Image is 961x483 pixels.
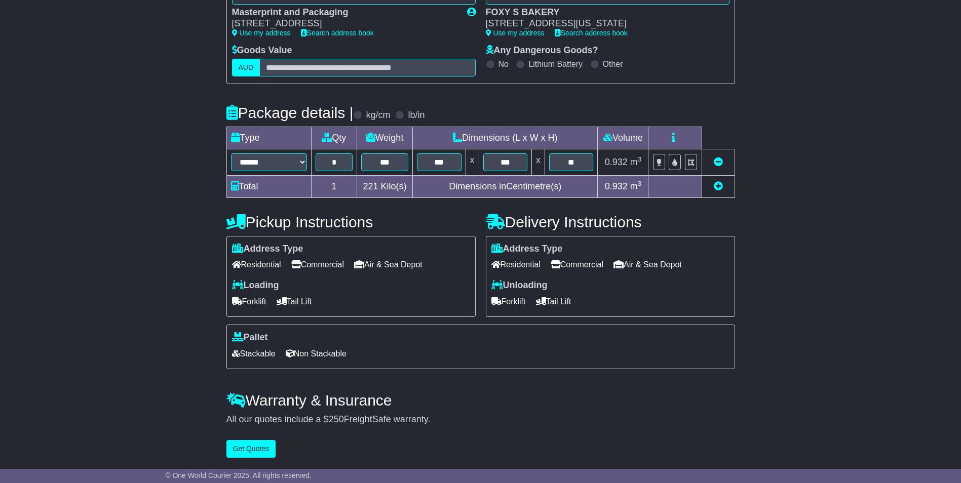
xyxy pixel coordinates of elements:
[232,294,266,309] span: Forklift
[498,59,509,69] label: No
[714,181,723,191] a: Add new item
[311,175,357,197] td: 1
[603,59,623,69] label: Other
[491,244,563,255] label: Address Type
[491,257,541,272] span: Residential
[714,157,723,167] a: Remove this item
[226,127,311,149] td: Type
[232,29,291,37] a: Use my address
[528,59,583,69] label: Lithium Battery
[232,280,279,291] label: Loading
[491,294,526,309] span: Forklift
[291,257,344,272] span: Commercial
[277,294,312,309] span: Tail Lift
[354,257,422,272] span: Air & Sea Depot
[486,29,545,37] a: Use my address
[165,471,312,479] span: © One World Courier 2025. All rights reserved.
[232,244,303,255] label: Address Type
[363,181,378,191] span: 221
[357,175,413,197] td: Kilo(s)
[366,110,390,121] label: kg/cm
[413,127,598,149] td: Dimensions (L x W x H)
[232,257,281,272] span: Residential
[226,440,276,458] button: Get Quotes
[226,104,354,121] h4: Package details |
[226,175,311,197] td: Total
[486,18,719,29] div: [STREET_ADDRESS][US_STATE]
[232,7,457,18] div: Masterprint and Packaging
[311,127,357,149] td: Qty
[226,392,735,409] h4: Warranty & Insurance
[232,346,276,361] span: Stackable
[531,149,545,175] td: x
[408,110,425,121] label: lb/in
[598,127,648,149] td: Volume
[555,29,628,37] a: Search address book
[232,332,268,343] label: Pallet
[329,414,344,424] span: 250
[486,45,598,56] label: Any Dangerous Goods?
[301,29,374,37] a: Search address book
[486,214,735,230] h4: Delivery Instructions
[605,181,628,191] span: 0.932
[232,59,260,76] label: AUD
[536,294,571,309] span: Tail Lift
[226,214,476,230] h4: Pickup Instructions
[630,157,642,167] span: m
[605,157,628,167] span: 0.932
[466,149,479,175] td: x
[286,346,347,361] span: Non Stackable
[491,280,548,291] label: Unloading
[630,181,642,191] span: m
[226,414,735,425] div: All our quotes include a $ FreightSafe warranty.
[232,45,292,56] label: Goods Value
[638,155,642,163] sup: 3
[357,127,413,149] td: Weight
[486,7,719,18] div: FOXY S BAKERY
[613,257,682,272] span: Air & Sea Depot
[638,180,642,187] sup: 3
[232,18,457,29] div: [STREET_ADDRESS]
[413,175,598,197] td: Dimensions in Centimetre(s)
[551,257,603,272] span: Commercial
